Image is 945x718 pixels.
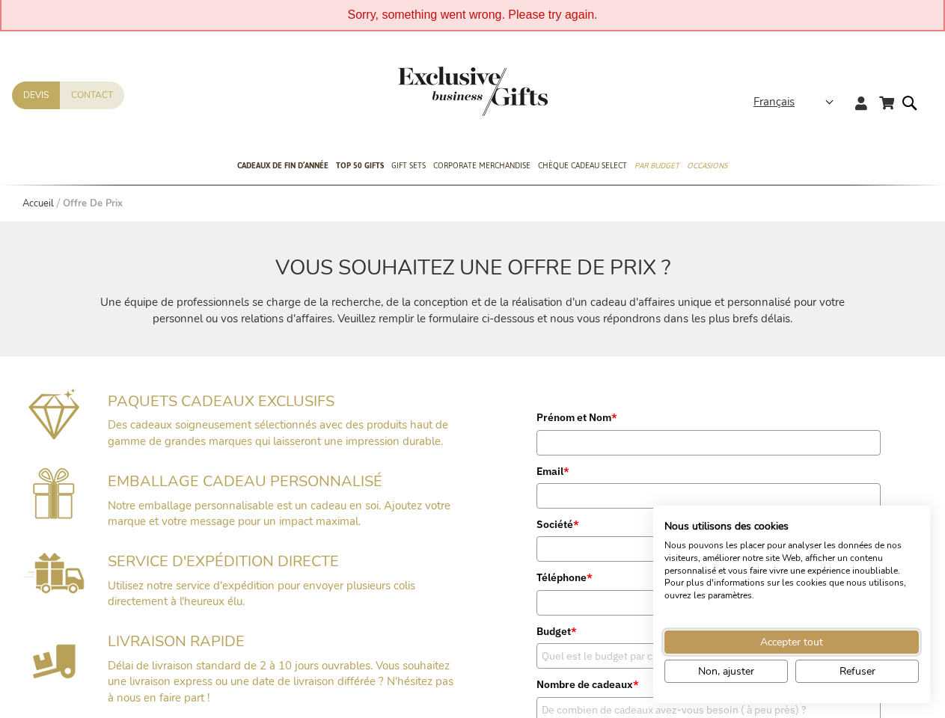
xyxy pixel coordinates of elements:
[536,516,881,533] label: Société
[398,67,473,116] a: store logo
[840,663,875,679] span: Refuser
[760,634,823,650] span: Accepter tout
[237,158,328,174] span: Cadeaux de fin d’année
[664,630,919,654] button: Accepter tous les cookies
[347,8,597,21] span: Sorry, something went wrong. Please try again.
[698,663,754,679] span: Non, ajuster
[108,471,382,491] span: EMBALLAGE CADEAU PERSONNALISÉ
[108,551,339,571] span: SERVICE D'EXPÉDITION DIRECTE
[538,158,627,174] span: Chèque Cadeau Select
[433,158,530,174] span: Corporate Merchandise
[12,82,60,109] a: Devis
[664,520,919,533] h2: Nous utilisons des cookies
[398,67,548,116] img: Exclusive Business gifts logo
[391,158,426,174] span: Gift Sets
[23,583,85,598] a: Direct Shipping Service
[634,158,679,174] span: Par budget
[391,148,426,185] a: Gift Sets
[753,93,795,111] span: Français
[687,148,727,185] a: Occasions
[108,631,245,651] span: LIVRAISON RAPIDE
[237,148,328,185] a: Cadeaux de fin d’année
[108,498,450,529] span: Notre emballage personnalisable est un cadeau en soi. Ajoutez votre marque et votre message pour ...
[687,158,727,174] span: Occasions
[108,578,415,609] span: Utilisez notre service d'expédition pour envoyer plusieurs colis directement à l'heureux élu.
[664,660,788,683] button: Ajustez les préférences de cookie
[108,417,448,448] span: Des cadeaux soigneusement sélectionnés avec des produits haut de gamme de grandes marques qui lai...
[108,658,453,705] span: Délai de livraison standard de 2 à 10 jours ouvrables. Vous souhaitez une livraison express ou un...
[336,148,384,185] a: TOP 50 Gifts
[536,643,881,669] input: Quel est le budget par cadeau ( à peu près) ?
[536,676,881,693] label: Nombre de cadeaux
[60,82,124,109] a: Contact
[536,409,881,426] label: Prénom et Nom
[538,148,627,185] a: Chèque Cadeau Select
[433,148,530,185] a: Corporate Merchandise
[22,197,54,210] a: Accueil
[795,660,919,683] button: Refuser tous les cookies
[108,391,334,411] span: PAQUETS CADEAUX EXCLUSIFS
[664,539,919,602] p: Nous pouvons les placer pour analyser les données de nos visiteurs, améliorer notre site Web, aff...
[23,553,85,594] img: Rechtstreekse Verzendservice
[536,569,881,586] label: Téléphone
[33,467,75,519] img: Gepersonaliseerde cadeauverpakking voorzien van uw branding
[536,463,881,479] label: Email
[536,623,881,639] label: Budget
[94,295,850,327] p: Une équipe de professionnels se charge de la recherche, de la conception et de la réalisation d'u...
[94,257,850,280] h2: VOUS SOUHAITEZ UNE OFFRE DE PRIX ?
[634,148,679,185] a: Par budget
[63,197,123,210] strong: Offre De Prix
[28,387,80,440] img: Exclusieve geschenkpakketten mét impact
[336,158,384,174] span: TOP 50 Gifts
